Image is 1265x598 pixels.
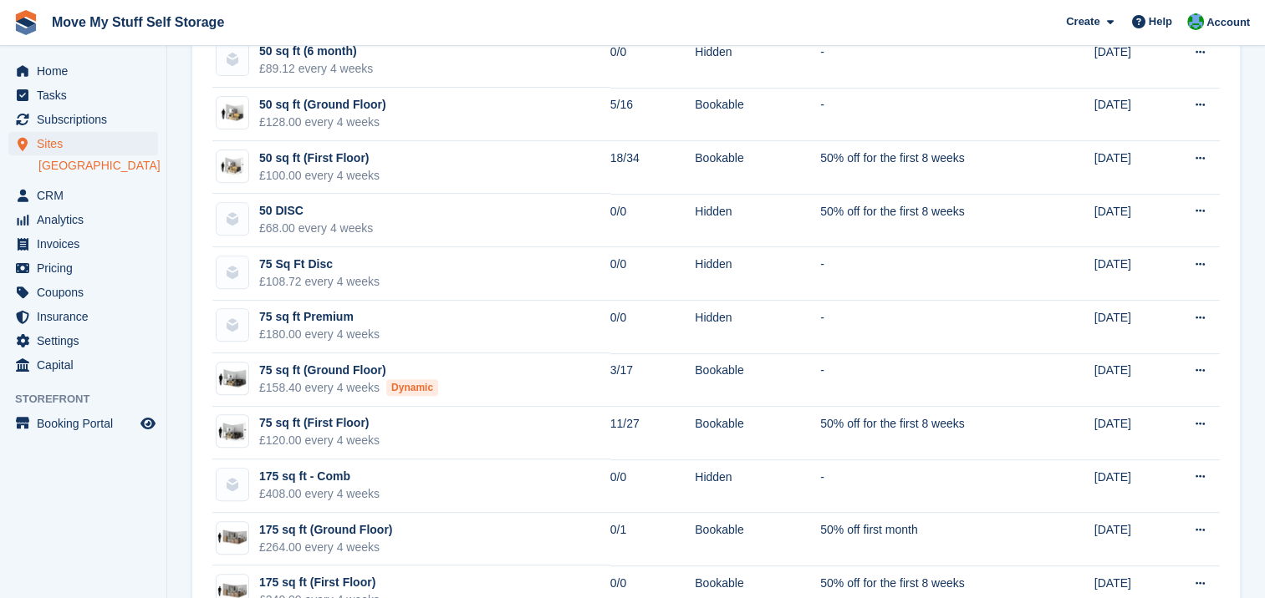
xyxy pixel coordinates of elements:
[259,468,380,485] div: 175 sq ft - Comb
[820,88,1039,141] td: -
[37,412,137,435] span: Booking Portal
[820,407,1039,460] td: 50% off for the first 8 weeks
[8,353,158,377] a: menu
[259,256,380,273] div: 75 Sq Ft Disc
[37,59,137,83] span: Home
[259,539,392,556] div: £264.00 every 4 weeks
[259,273,380,291] div: £108.72 every 4 weeks
[1094,88,1167,141] td: [DATE]
[15,391,166,408] span: Storefront
[8,208,158,231] a: menu
[217,469,248,500] img: blank-unit-type-icon-ffbac7b88ba66c5e286b0e438baccc4b9c83835d4c34f86887a83fc20ec27e7b.svg
[37,329,137,352] span: Settings
[37,232,137,256] span: Invoices
[217,256,248,288] img: blank-unit-type-icon-ffbac7b88ba66c5e286b0e438baccc4b9c83835d4c34f86887a83fc20ec27e7b.svg
[259,149,380,167] div: 50 sq ft (First Floor)
[259,167,380,185] div: £100.00 every 4 weeks
[695,35,820,89] td: Hidden
[38,158,158,174] a: [GEOGRAPHIC_DATA]
[610,35,696,89] td: 0/0
[259,521,392,539] div: 175 sq ft (Ground Floor)
[8,132,158,155] a: menu
[610,247,696,301] td: 0/0
[217,43,248,75] img: blank-unit-type-icon-ffbac7b88ba66c5e286b0e438baccc4b9c83835d4c34f86887a83fc20ec27e7b.svg
[138,413,158,433] a: Preview store
[820,35,1039,89] td: -
[610,301,696,354] td: 0/0
[1094,194,1167,247] td: [DATE]
[217,525,248,550] img: 175-sqft-unit.jpg
[259,432,380,449] div: £120.00 every 4 weeks
[259,96,386,114] div: 50 sq ft (Ground Floor)
[259,308,380,326] div: 75 sq ft Premium
[217,101,248,125] img: 50-sqft-unit.jpg
[610,407,696,460] td: 11/27
[1066,13,1099,30] span: Create
[1094,353,1167,407] td: [DATE]
[37,108,137,131] span: Subscriptions
[8,329,158,352] a: menu
[13,10,38,35] img: stora-icon-8386f47178a22dfd0bd8f6a31ec36ba5ce8667c1dd55bd0f319d3a0aa187defe.svg
[37,353,137,377] span: Capital
[259,574,380,591] div: 175 sq ft (First Floor)
[695,247,820,301] td: Hidden
[1187,13,1204,30] img: Dan
[37,305,137,328] span: Insurance
[37,281,137,304] span: Coupons
[8,305,158,328] a: menu
[8,84,158,107] a: menu
[610,459,696,513] td: 0/0
[695,141,820,195] td: Bookable
[1094,301,1167,354] td: [DATE]
[1149,13,1172,30] span: Help
[8,256,158,280] a: menu
[37,184,137,207] span: CRM
[259,43,373,60] div: 50 sq ft (6 month)
[37,132,137,155] span: Sites
[610,513,696,566] td: 0/1
[610,353,696,407] td: 3/17
[1094,141,1167,195] td: [DATE]
[1094,459,1167,513] td: [DATE]
[217,203,248,235] img: blank-unit-type-icon-ffbac7b88ba66c5e286b0e438baccc4b9c83835d4c34f86887a83fc20ec27e7b.svg
[820,247,1039,301] td: -
[695,459,820,513] td: Hidden
[8,412,158,435] a: menu
[820,194,1039,247] td: 50% off for the first 8 weeks
[259,60,373,78] div: £89.12 every 4 weeks
[217,309,248,341] img: blank-unit-type-icon-ffbac7b88ba66c5e286b0e438baccc4b9c83835d4c34f86887a83fc20ec27e7b.svg
[820,459,1039,513] td: -
[1094,513,1167,566] td: [DATE]
[259,114,386,131] div: £128.00 every 4 weeks
[695,194,820,247] td: Hidden
[37,208,137,231] span: Analytics
[259,202,373,220] div: 50 DISC
[8,59,158,83] a: menu
[1206,14,1250,31] span: Account
[8,232,158,256] a: menu
[259,485,380,503] div: £408.00 every 4 weeks
[37,84,137,107] span: Tasks
[1094,35,1167,89] td: [DATE]
[37,256,137,280] span: Pricing
[8,184,158,207] a: menu
[695,353,820,407] td: Bookable
[259,326,380,343] div: £180.00 every 4 weeks
[217,154,248,178] img: 50.jpg
[8,108,158,131] a: menu
[259,414,380,432] div: 75 sq ft (First Floor)
[8,281,158,304] a: menu
[45,8,231,36] a: Move My Stuff Self Storage
[820,513,1039,566] td: 50% off first month
[695,88,820,141] td: Bookable
[820,141,1039,195] td: 50% off for the first 8 weeks
[820,353,1039,407] td: -
[259,362,438,379] div: 75 sq ft (Ground Floor)
[610,141,696,195] td: 18/34
[695,513,820,566] td: Bookable
[610,194,696,247] td: 0/0
[695,407,820,460] td: Bookable
[820,301,1039,354] td: -
[1094,407,1167,460] td: [DATE]
[1094,247,1167,301] td: [DATE]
